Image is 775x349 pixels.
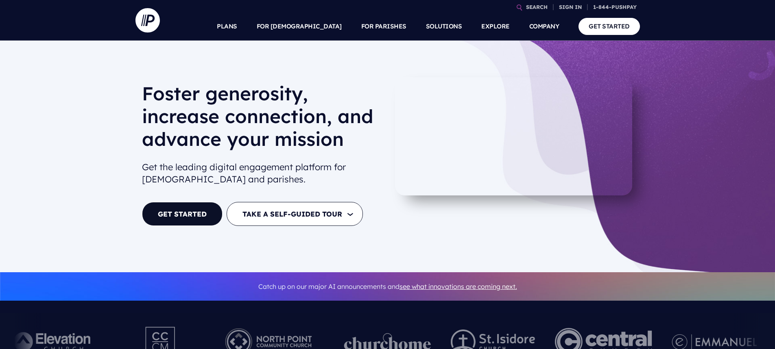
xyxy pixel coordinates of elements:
[481,12,510,41] a: EXPLORE
[142,277,633,296] p: Catch up on our major AI announcements and
[142,158,381,189] h2: Get the leading digital engagement platform for [DEMOGRAPHIC_DATA] and parishes.
[217,12,237,41] a: PLANS
[361,12,406,41] a: FOR PARISHES
[142,202,223,226] a: GET STARTED
[579,18,640,35] a: GET STARTED
[426,12,462,41] a: SOLUTIONS
[400,282,517,290] a: see what innovations are coming next.
[142,82,381,157] h1: Foster generosity, increase connection, and advance your mission
[529,12,559,41] a: COMPANY
[227,202,363,226] button: TAKE A SELF-GUIDED TOUR
[257,12,342,41] a: FOR [DEMOGRAPHIC_DATA]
